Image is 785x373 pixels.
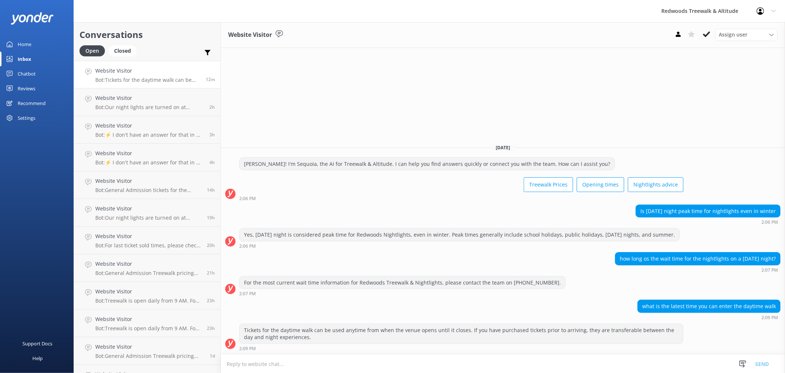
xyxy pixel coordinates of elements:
div: Support Docs [23,336,53,351]
p: Bot: Treewalk is open daily from 9 AM. For last ticket sold times, please check our website FAQs ... [95,325,201,332]
a: Website VisitorBot:⚡ I don't have an answer for that in my knowledge base. Please try and rephras... [74,116,220,144]
button: Opening times [577,177,624,192]
h4: Website Visitor [95,260,201,268]
span: 02:39pm 13-Aug-2025 (UTC +12:00) Pacific/Auckland [207,325,215,331]
h4: Website Visitor [95,232,201,240]
strong: 2:09 PM [239,346,256,351]
span: [DATE] [491,144,515,151]
strong: 2:07 PM [239,292,256,296]
strong: 2:06 PM [239,244,256,248]
a: Website VisitorBot:General Admission Treewalk pricing starts at $42 for adults (16+ years) and $2... [74,254,220,282]
a: Closed [109,46,140,55]
div: Assign User [715,29,778,41]
h4: Website Visitor [95,149,204,157]
div: [PERSON_NAME]! I'm Sequoia, the AI for Treewalk & Altitude. I can help you find answers quickly o... [240,158,615,170]
div: what is the latest time you can enter the daytime walk [638,300,780,313]
span: 02:09pm 14-Aug-2025 (UTC +12:00) Pacific/Auckland [206,76,215,83]
a: Website VisitorBot:Treewalk is open daily from 9 AM. For last ticket sold times, please check our... [74,310,220,337]
span: 11:29pm 13-Aug-2025 (UTC +12:00) Pacific/Auckland [207,187,215,193]
div: Tickets for the daytime walk can be used anytime from when the venue opens until it closes. If yo... [240,324,683,344]
span: 12:01pm 14-Aug-2025 (UTC +12:00) Pacific/Auckland [209,104,215,110]
a: Website VisitorBot:General Admission Treewalk pricing starts at $42 for adults (16+ years) and $2... [74,337,220,365]
div: 02:06pm 14-Aug-2025 (UTC +12:00) Pacific/Auckland [239,243,680,248]
p: Bot: For last ticket sold times, please check our website FAQs at [URL][DOMAIN_NAME]. [95,242,201,249]
a: Website VisitorBot:Our night lights are turned on at sunset, and the night walk starts 20 minutes... [74,199,220,227]
a: Website VisitorBot:General Admission tickets for the Treewalk can be purchased anytime and are va... [74,171,220,199]
div: Closed [109,45,137,56]
strong: 2:06 PM [239,196,256,201]
div: how long os the wait time for the nightlights on a [DATE] night? [615,252,780,265]
div: Help [32,351,43,366]
a: Website VisitorBot:Tickets for the daytime walk can be used anytime from when the venue opens unt... [74,61,220,88]
div: Home [18,37,31,52]
img: yonder-white-logo.png [11,12,53,24]
span: 05:47pm 13-Aug-2025 (UTC +12:00) Pacific/Auckland [207,242,215,248]
a: Website VisitorBot:⚡ I don't have an answer for that in my knowledge base. Please try and rephras... [74,144,220,171]
button: Treewalk Prices [524,177,573,192]
span: 02:48pm 13-Aug-2025 (UTC +12:00) Pacific/Auckland [207,297,215,304]
div: Open [79,45,105,56]
strong: 2:09 PM [761,316,778,320]
div: Reviews [18,81,35,96]
p: Bot: General Admission Treewalk pricing starts at $42 for adults (16+ years) and $26 for children... [95,270,201,276]
a: Website VisitorBot:For last ticket sold times, please check our website FAQs at [URL][DOMAIN_NAME... [74,227,220,254]
div: 02:09pm 14-Aug-2025 (UTC +12:00) Pacific/Auckland [637,315,781,320]
p: Bot: Tickets for the daytime walk can be used anytime from when the venue opens until it closes. ... [95,77,200,83]
p: Bot: Our night lights are turned on at sunset, and the night walk starts 20 minutes thereafter. W... [95,215,201,221]
div: Is [DATE] night peak time for nightlights even in winter [636,205,780,217]
p: Bot: Treewalk is open daily from 9 AM. For last ticket sold times and closing hours, please check... [95,297,201,304]
span: 09:36am 14-Aug-2025 (UTC +12:00) Pacific/Auckland [209,159,215,165]
strong: 2:06 PM [761,220,778,224]
div: Recommend [18,96,46,111]
p: Bot: ⚡ I don't have an answer for that in my knowledge base. Please try and rephrase your questio... [95,132,204,138]
span: 11:56am 13-Aug-2025 (UTC +12:00) Pacific/Auckland [210,353,215,359]
div: 02:07pm 14-Aug-2025 (UTC +12:00) Pacific/Auckland [239,291,566,296]
p: Bot: Our night lights are turned on at sunset, and the night walk starts 20 minutes thereafter. W... [95,104,204,111]
span: 11:00am 14-Aug-2025 (UTC +12:00) Pacific/Auckland [209,132,215,138]
h4: Website Visitor [95,315,201,323]
button: Nightlights advice [628,177,683,192]
a: Website VisitorBot:Our night lights are turned on at sunset, and the night walk starts 20 minutes... [74,88,220,116]
p: Bot: General Admission tickets for the Treewalk can be purchased anytime and are valid for up to ... [95,187,201,194]
div: Settings [18,111,35,125]
div: Chatbot [18,66,36,81]
span: 06:42pm 13-Aug-2025 (UTC +12:00) Pacific/Auckland [207,215,215,221]
div: 02:06pm 14-Aug-2025 (UTC +12:00) Pacific/Auckland [239,196,683,201]
h4: Website Visitor [95,67,200,75]
a: Website VisitorBot:Treewalk is open daily from 9 AM. For last ticket sold times and closing hours... [74,282,220,310]
p: Bot: ⚡ I don't have an answer for that in my knowledge base. Please try and rephrase your questio... [95,159,204,166]
strong: 2:07 PM [761,268,778,272]
h4: Website Visitor [95,287,201,296]
div: 02:07pm 14-Aug-2025 (UTC +12:00) Pacific/Auckland [615,267,781,272]
h4: Website Visitor [95,94,204,102]
h4: Website Visitor [95,205,201,213]
h2: Conversations [79,28,215,42]
a: Open [79,46,109,55]
div: Inbox [18,52,31,66]
h4: Website Visitor [95,177,201,185]
p: Bot: General Admission Treewalk pricing starts at $42 for adults (16+ years) and $26 for children... [95,353,204,359]
h4: Website Visitor [95,122,204,130]
span: 04:51pm 13-Aug-2025 (UTC +12:00) Pacific/Auckland [207,270,215,276]
h3: Website Visitor [228,30,272,40]
div: Yes, [DATE] night is considered peak time for Redwoods Nightlights, even in winter. Peak times ge... [240,229,679,241]
div: 02:06pm 14-Aug-2025 (UTC +12:00) Pacific/Auckland [636,219,781,224]
div: 02:09pm 14-Aug-2025 (UTC +12:00) Pacific/Auckland [239,346,683,351]
h4: Website Visitor [95,343,204,351]
div: For the most current wait time information for Redwoods Treewalk & Nightlights, please contact th... [240,276,565,289]
span: Assign user [719,31,747,39]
